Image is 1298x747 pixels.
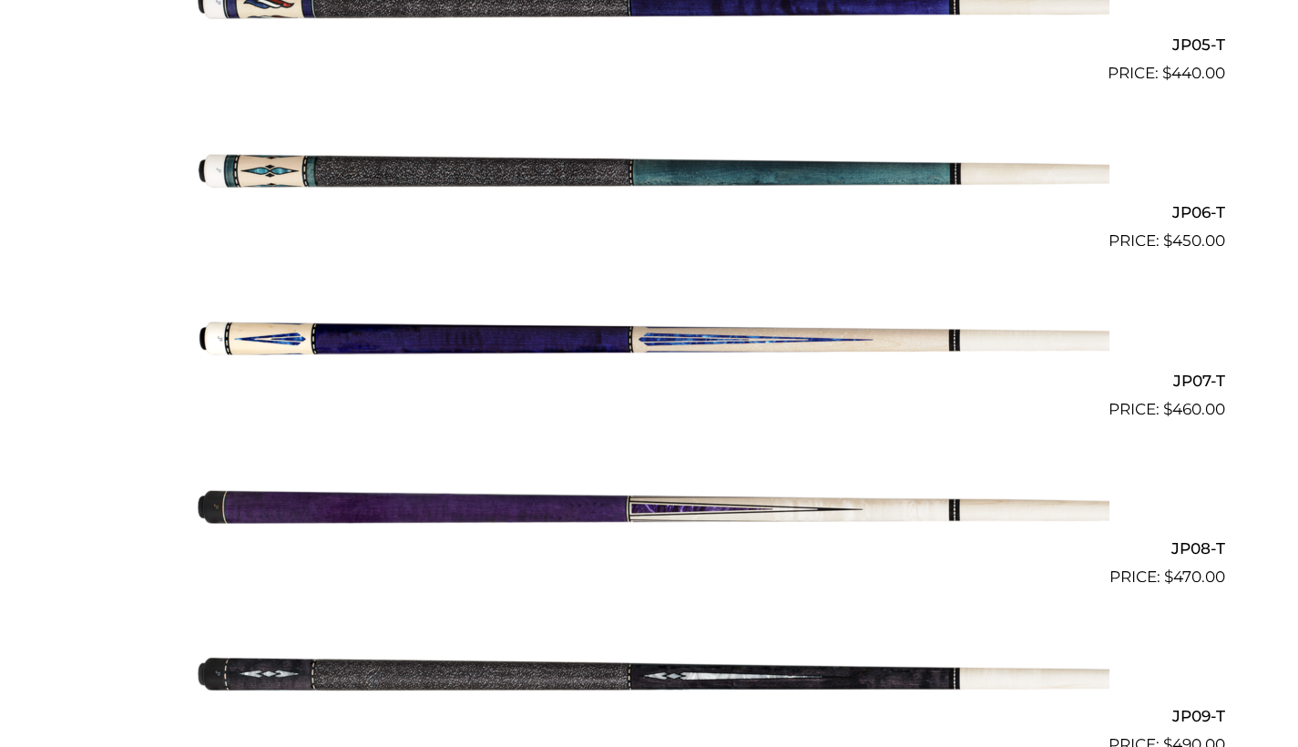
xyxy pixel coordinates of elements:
[74,363,1225,397] h2: JP07-T
[1164,568,1225,586] bdi: 470.00
[74,261,1225,421] a: JP07-T $460.00
[1163,400,1225,418] bdi: 460.00
[1163,400,1172,418] span: $
[1162,64,1225,82] bdi: 440.00
[74,429,1225,589] a: JP08-T $470.00
[189,261,1109,414] img: JP07-T
[1162,64,1171,82] span: $
[74,93,1225,253] a: JP06-T $450.00
[74,700,1225,733] h2: JP09-T
[74,27,1225,61] h2: JP05-T
[74,196,1225,230] h2: JP06-T
[1163,231,1172,250] span: $
[1164,568,1173,586] span: $
[189,93,1109,246] img: JP06-T
[189,429,1109,582] img: JP08-T
[74,532,1225,566] h2: JP08-T
[1163,231,1225,250] bdi: 450.00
